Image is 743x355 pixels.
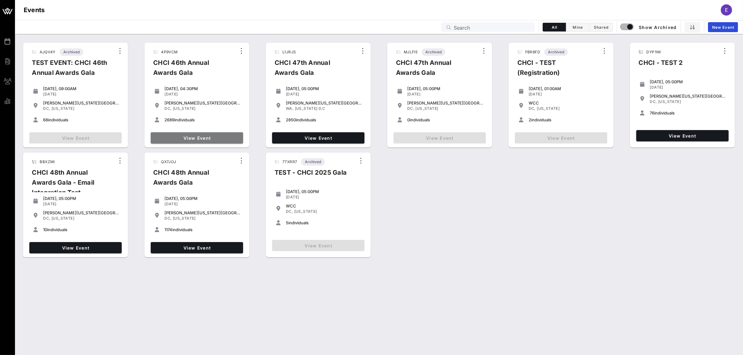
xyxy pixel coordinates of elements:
[286,209,293,214] span: DC,
[286,189,362,194] div: [DATE], 05:00PM
[27,168,115,202] div: CHCI 48th Annual Awards Gala - Email Integration Test
[164,92,241,97] div: [DATE]
[43,106,50,111] span: DC,
[29,242,122,253] a: View Event
[164,227,241,232] div: individuals
[43,92,119,97] div: [DATE]
[286,92,362,97] div: [DATE]
[282,159,297,164] span: 77XRR7
[43,117,48,122] span: 68
[712,25,734,30] span: New Event
[593,25,609,30] span: Shared
[407,117,410,122] span: 0
[566,23,589,32] button: Mine
[164,100,241,105] div: [PERSON_NAME][US_STATE][GEOGRAPHIC_DATA]
[650,110,726,115] div: individuals
[153,135,241,141] span: View Event
[286,117,296,122] span: 2850
[286,220,362,225] div: individuals
[286,195,362,200] div: [DATE]
[529,117,605,122] div: individuals
[425,48,442,56] span: Archived
[416,106,438,111] span: [US_STATE]
[51,106,74,111] span: [US_STATE]
[43,86,119,91] div: [DATE], 09:00AM
[570,25,585,30] span: Mine
[43,196,119,201] div: [DATE], 05:00PM
[43,117,119,122] div: individuals
[161,50,178,54] span: 4P9VCM
[40,50,55,54] span: AJQV4Y
[40,159,55,164] span: BBXZMI
[51,216,74,221] span: [US_STATE]
[164,117,174,122] span: 2689
[43,210,119,215] div: [PERSON_NAME][US_STATE][GEOGRAPHIC_DATA]
[164,196,241,201] div: [DATE], 05:00PM
[650,99,657,104] span: DC,
[547,25,562,30] span: All
[634,58,688,73] div: CHCI - TEST 2
[404,50,418,54] span: MJLFI5
[529,100,605,105] div: WCC
[164,106,172,111] span: DC,
[295,106,325,111] span: [US_STATE] D.C
[164,86,241,91] div: [DATE], 04:30PM
[148,168,236,192] div: CHCI 48th Annual Awards Gala
[529,86,605,91] div: [DATE], 01:00AM
[151,242,243,253] a: View Event
[286,203,362,208] div: WCC
[543,23,566,32] button: All
[529,92,605,97] div: [DATE]
[173,216,196,221] span: [US_STATE]
[270,168,352,182] div: TEST - CHCI 2025 Gala
[407,106,414,111] span: DC,
[286,100,362,105] div: [PERSON_NAME][US_STATE][GEOGRAPHIC_DATA]
[294,209,317,214] span: [US_STATE]
[725,7,728,13] span: E
[286,86,362,91] div: [DATE], 05:00PM
[305,158,321,166] span: Archived
[708,22,738,32] a: New Event
[537,106,560,111] span: [US_STATE]
[24,5,45,15] h1: Events
[275,135,362,141] span: View Event
[282,50,296,54] span: L1JRJS
[27,58,115,83] div: TEST EVENT: CHCI 46th Annual Awards Gala
[650,85,726,90] div: [DATE]
[286,106,294,111] span: WA,
[164,210,241,215] div: [PERSON_NAME][US_STATE][GEOGRAPHIC_DATA]
[621,22,677,33] button: Show Archived
[636,130,729,141] a: View Event
[164,216,172,221] span: DC,
[391,58,479,83] div: CHCI 47th Annual Awards Gala
[407,86,483,91] div: [DATE], 05:00PM
[407,117,483,122] div: individuals
[43,202,119,207] div: [DATE]
[589,23,613,32] button: Shared
[525,50,540,54] span: FBR8FD
[286,220,288,225] span: 5
[151,132,243,143] a: View Event
[43,227,119,232] div: individuals
[529,106,536,111] span: DC,
[32,245,119,250] span: View Event
[164,202,241,207] div: [DATE]
[164,117,241,122] div: individuals
[650,79,726,84] div: [DATE], 05:00PM
[639,133,726,139] span: View Event
[647,50,661,54] span: DYP1IW
[548,48,564,56] span: Archived
[43,216,50,221] span: DC,
[286,117,362,122] div: individuals
[529,117,531,122] span: 2
[650,110,655,115] span: 76
[161,159,176,164] span: QX7JOJ
[153,245,241,250] span: View Event
[721,4,732,16] div: E
[270,58,358,83] div: CHCI 47th Annual Awards Gala
[407,92,483,97] div: [DATE]
[43,227,47,232] span: 10
[63,48,80,56] span: Archived
[173,106,196,111] span: [US_STATE]
[407,100,483,105] div: [PERSON_NAME][US_STATE][GEOGRAPHIC_DATA]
